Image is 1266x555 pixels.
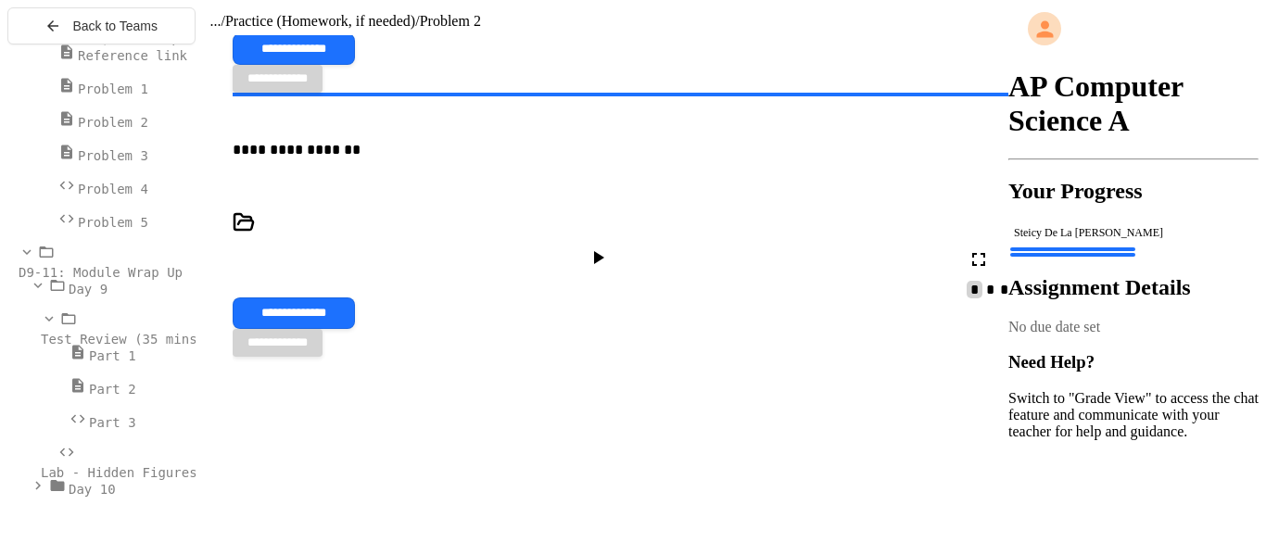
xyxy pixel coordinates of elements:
span: ... [210,13,222,29]
span: / [222,13,225,29]
span: Part 3 [89,415,136,430]
button: Back to Teams [7,7,196,44]
span: Day 9 [69,282,108,296]
span: Problem 2 [420,13,481,29]
span: D9-11: Module Wrap Up [19,265,183,280]
h2: Assignment Details [1008,275,1259,300]
span: / [415,13,419,29]
div: My Account [1008,7,1259,50]
span: Part 1 [89,348,136,363]
span: Problem 3 [78,148,148,163]
span: Practice (Homework, if needed) [225,13,415,29]
span: Problem 1 [78,82,148,96]
span: Problem 5 [78,215,148,230]
span: Day 10 [69,482,116,497]
h3: Need Help? [1008,352,1259,372]
span: Reference link [78,48,187,63]
p: Switch to "Grade View" to access the chat feature and communicate with your teacher for help and ... [1008,390,1259,440]
span: Lab - Hidden Figures: Launch Weight Calculator [41,465,400,480]
h2: Your Progress [1008,179,1259,204]
div: Steicy De La [PERSON_NAME] [1014,226,1253,240]
span: Test Review (35 mins) [41,332,205,347]
span: Part 2 [89,382,136,397]
h1: AP Computer Science A [1008,69,1259,138]
span: Problem 4 [78,182,148,196]
span: Back to Teams [72,19,158,33]
div: No due date set [1008,319,1259,335]
span: Problem 2 [78,115,148,130]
